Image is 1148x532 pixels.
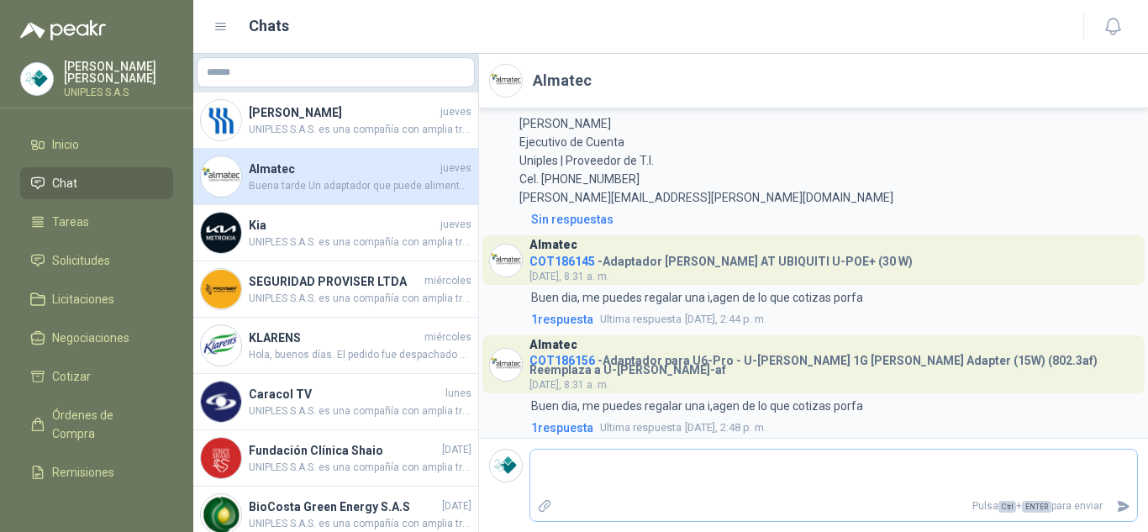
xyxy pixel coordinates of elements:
[20,20,106,40] img: Logo peakr
[52,406,157,443] span: Órdenes de Compra
[529,240,577,250] h3: Almatec
[249,329,421,347] h4: KLARENS
[52,135,79,154] span: Inicio
[529,379,609,391] span: [DATE], 8:31 a. m.
[20,167,173,199] a: Chat
[201,382,241,422] img: Company Logo
[440,161,471,176] span: jueves
[20,399,173,450] a: Órdenes de Compra
[52,367,91,386] span: Cotizar
[52,329,129,347] span: Negociaciones
[249,103,437,122] h4: [PERSON_NAME]
[533,69,592,92] h2: Almatec
[193,205,478,261] a: Company LogoKiajuevesUNIPLES S.A.S. es una compañía con amplia trayectoria en el mercado colombia...
[600,311,682,328] span: Ultima respuesta
[201,100,241,140] img: Company Logo
[528,419,1138,437] a: 1respuestaUltima respuesta[DATE], 2:48 p. m.
[249,498,439,516] h4: BioCosta Green Energy S.A.S
[193,149,478,205] a: Company LogoAlmatecjuevesBuena tarde Un adaptador que puede alimentar dispositivos UniFi [PERSON_...
[193,92,478,149] a: Company Logo[PERSON_NAME]juevesUNIPLES S.A.S. es una compañía con amplia trayectoria en el mercad...
[531,210,613,229] div: Sin respuestas
[20,206,173,238] a: Tareas
[193,430,478,487] a: Company LogoFundación Clínica Shaio[DATE]UNIPLES S.A.S. es una compañía con amplia trayectoria en...
[249,385,442,403] h4: Caracol TV
[64,87,173,97] p: UNIPLES S.A.S
[201,213,241,253] img: Company Logo
[201,438,241,478] img: Company Logo
[249,14,289,38] h1: Chats
[528,310,1138,329] a: 1respuestaUltima respuesta[DATE], 2:44 p. m.
[20,361,173,392] a: Cotizar
[424,273,471,289] span: miércoles
[20,322,173,354] a: Negociaciones
[559,492,1110,521] p: Pulsa + para enviar
[249,272,421,291] h4: SEGURIDAD PROVISER LTDA
[529,255,595,268] span: COT186145
[445,386,471,402] span: lunes
[1109,492,1137,521] button: Enviar
[531,419,593,437] span: 1 respuesta
[530,492,559,521] label: Adjuntar archivos
[201,156,241,197] img: Company Logo
[249,291,471,307] span: UNIPLES S.A.S. es una compañía con amplia trayectoria en el mercado colombiano, ofrecemos solucio...
[52,290,114,308] span: Licitaciones
[20,456,173,488] a: Remisiones
[52,251,110,270] span: Solicitudes
[490,65,522,97] img: Company Logo
[531,288,863,307] p: Buen dia, me puedes regalar una i,agen de lo que cotizas porfa
[249,441,439,460] h4: Fundación Clínica Shaio
[20,129,173,161] a: Inicio
[249,216,437,234] h4: Kia
[249,234,471,250] span: UNIPLES S.A.S. es una compañía con amplia trayectoria en el mercado colombiano, ofrecemos solucio...
[52,174,77,192] span: Chat
[21,63,53,95] img: Company Logo
[249,460,471,476] span: UNIPLES S.A.S. es una compañía con amplia trayectoria en el mercado colombiano, ofrecemos solucio...
[64,61,173,84] p: [PERSON_NAME] [PERSON_NAME]
[998,501,1016,513] span: Ctrl
[600,419,766,436] span: [DATE], 2:48 p. m.
[52,463,114,482] span: Remisiones
[249,160,437,178] h4: Almatec
[531,397,863,415] p: Buen dia, me puedes regalar una i,agen de lo que cotizas porfa
[201,325,241,366] img: Company Logo
[529,250,913,266] h4: - Adaptador [PERSON_NAME] AT UBIQUITI U-POE+ (30 W)
[424,329,471,345] span: miércoles
[249,122,471,138] span: UNIPLES S.A.S. es una compañía con amplia trayectoria en el mercado colombiano, ofrecemos solucio...
[531,310,593,329] span: 1 respuesta
[600,311,766,328] span: [DATE], 2:44 p. m.
[600,419,682,436] span: Ultima respuesta
[490,245,522,277] img: Company Logo
[249,403,471,419] span: UNIPLES S.A.S. es una compañía con amplia trayectoria en el mercado colombiano, ofrecemos solucio...
[528,210,1138,229] a: Sin respuestas
[193,261,478,318] a: Company LogoSEGURIDAD PROVISER LTDAmiércolesUNIPLES S.A.S. es una compañía con amplia trayectoria...
[193,374,478,430] a: Company LogoCaracol TVlunesUNIPLES S.A.S. es una compañía con amplia trayectoria en el mercado co...
[529,340,577,350] h3: Almatec
[249,178,471,194] span: Buena tarde Un adaptador que puede alimentar dispositivos UniFi [PERSON_NAME], reducir la depende...
[440,217,471,233] span: jueves
[20,245,173,277] a: Solicitudes
[1022,501,1051,513] span: ENTER
[193,318,478,374] a: Company LogoKLARENSmiércolesHola, buenos días. El pedido fue despachado con Número de guía: 13020...
[249,516,471,532] span: UNIPLES S.A.S. es una compañía con amplia trayectoria en el mercado colombiano, ofrecemos solucio...
[52,213,89,231] span: Tareas
[442,442,471,458] span: [DATE]
[529,350,1138,375] h4: - Adaptador para U6-Pro - U-[PERSON_NAME] 1G [PERSON_NAME] Adapter (15W) (802.3af) Reemplaza a U-...
[201,269,241,309] img: Company Logo
[529,271,609,282] span: [DATE], 8:31 a. m.
[440,104,471,120] span: jueves
[20,283,173,315] a: Licitaciones
[490,349,522,381] img: Company Logo
[249,347,471,363] span: Hola, buenos días. El pedido fue despachado con Número de guía: 13020109028 Origen: Cota (c/marca...
[490,450,522,482] img: Company Logo
[442,498,471,514] span: [DATE]
[529,354,595,367] span: COT186156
